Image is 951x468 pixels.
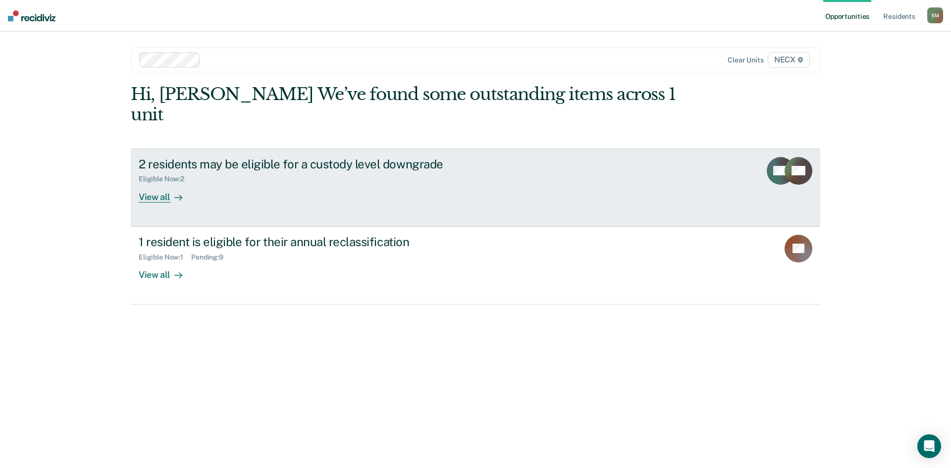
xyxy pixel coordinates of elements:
[139,253,191,261] div: Eligible Now : 1
[768,52,810,68] span: NECX
[131,149,820,227] a: 2 residents may be eligible for a custody level downgradeEligible Now:2View all
[927,7,943,23] button: SM
[728,56,764,64] div: Clear units
[139,261,194,280] div: View all
[131,84,683,125] div: Hi, [PERSON_NAME] We’ve found some outstanding items across 1 unit
[139,235,486,249] div: 1 resident is eligible for their annual reclassification
[139,183,194,203] div: View all
[139,157,486,171] div: 2 residents may be eligible for a custody level downgrade
[191,253,231,261] div: Pending : 9
[8,10,55,21] img: Recidiviz
[131,227,820,305] a: 1 resident is eligible for their annual reclassificationEligible Now:1Pending:9View all
[927,7,943,23] div: S M
[917,434,941,458] div: Open Intercom Messenger
[139,175,192,183] div: Eligible Now : 2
